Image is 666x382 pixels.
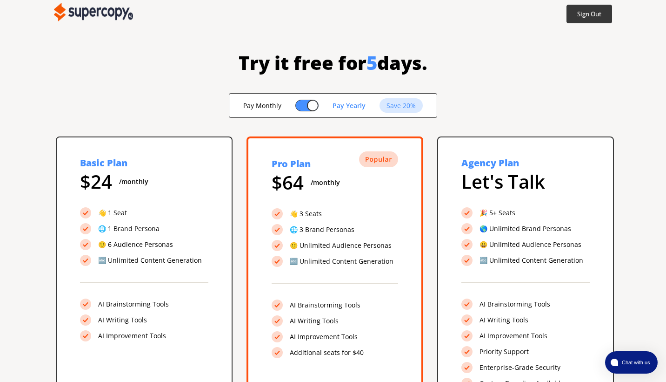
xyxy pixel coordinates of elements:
p: AI Writing Tools [480,316,528,324]
span: Chat with us [618,359,652,366]
p: Save 20% [386,102,416,109]
p: 🌎 Unlimited Brand Personas [480,225,571,232]
p: AI Writing Tools [98,316,147,324]
p: 👋 3 Seats [290,210,322,218]
p: AI Brainstorming Tools [290,301,360,309]
h1: Let's Talk [461,170,545,193]
h2: Agency Plan [461,156,519,170]
p: 🔤 Unlimited Content Generation [98,257,202,264]
b: /monthly [119,178,148,185]
p: AI Writing Tools [290,317,339,325]
p: 🌐 3 Brand Personas [290,226,354,233]
p: Additional seats for $40 [290,349,364,356]
h2: Basic Plan [80,156,127,170]
h1: Try it free for days. [54,51,612,75]
button: Sign Out [566,5,612,23]
p: 🔤 Unlimited Content Generation [480,257,583,264]
p: 👋 1 Seat [98,209,127,217]
p: AI Improvement Tools [290,333,358,341]
p: 😀 Unlimited Audience Personas [480,241,581,248]
b: Sign Out [577,10,601,18]
p: AI Brainstorming Tools [98,300,169,308]
button: atlas-launcher [605,351,658,374]
h1: $ 24 [80,170,112,193]
h1: $ 64 [272,171,304,194]
p: 🔤 Unlimited Content Generation [290,258,393,265]
p: AI Improvement Tools [480,332,547,340]
p: Enterprise-Grade Security [480,364,560,371]
h2: Pro Plan [272,157,311,171]
span: 5 [366,50,377,75]
p: AI Brainstorming Tools [480,300,550,308]
p: 🌐 1 Brand Persona [98,225,160,232]
p: Pay Monthly [243,102,281,109]
img: Close [54,3,133,21]
p: Priority Support [480,348,529,355]
p: 🙂 Unlimited Audience Personas [290,242,392,249]
p: AI Improvement Tools [98,332,166,340]
p: 🎉 5+ Seats [480,209,515,217]
b: /monthly [311,179,340,186]
p: 🙂 6 Audience Personas [98,241,173,248]
p: Pay Yearly [333,102,366,109]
